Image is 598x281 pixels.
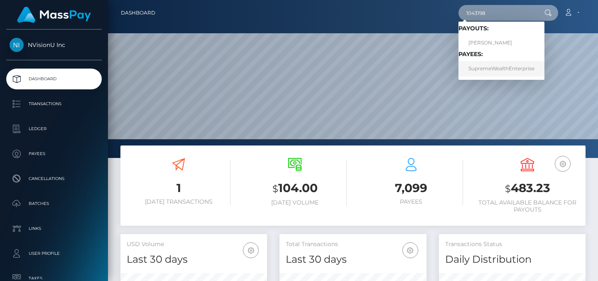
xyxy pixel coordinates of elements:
h3: 104.00 [243,180,347,197]
a: Dashboard [6,69,102,89]
p: Cancellations [10,173,98,185]
h6: Payees [359,198,463,205]
small: $ [272,183,278,195]
p: Links [10,222,98,235]
h6: [DATE] Transactions [127,198,230,205]
h5: USD Volume [127,240,261,249]
h3: 7,099 [359,180,463,196]
h3: 483.23 [475,180,579,197]
h3: 1 [127,180,230,196]
a: Batches [6,193,102,214]
p: User Profile [10,247,98,260]
span: NVisionU Inc [6,41,102,49]
h6: Total Available Balance for Payouts [475,199,579,213]
h6: [DATE] Volume [243,199,347,206]
h5: Total Transactions [286,240,420,249]
a: SupremeWealthEnterprise [458,61,544,76]
h4: Last 30 days [286,252,420,267]
h6: Payouts: [458,25,544,32]
p: Transactions [10,98,98,110]
a: Cancellations [6,168,102,189]
a: Dashboard [121,4,155,22]
img: NVisionU Inc [10,38,24,52]
a: Links [6,218,102,239]
p: Dashboard [10,73,98,85]
img: MassPay Logo [17,7,91,23]
a: Payees [6,143,102,164]
p: Ledger [10,123,98,135]
a: Transactions [6,94,102,114]
p: Payees [10,148,98,160]
p: Batches [10,197,98,210]
h4: Daily Distribution [445,252,579,267]
a: [PERSON_NAME] [458,35,544,51]
h4: Last 30 days [127,252,261,267]
h5: Transactions Status [445,240,579,249]
a: Ledger [6,118,102,139]
h6: Payees: [458,51,544,58]
input: Search... [458,5,537,21]
small: $ [505,183,511,195]
a: User Profile [6,243,102,264]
